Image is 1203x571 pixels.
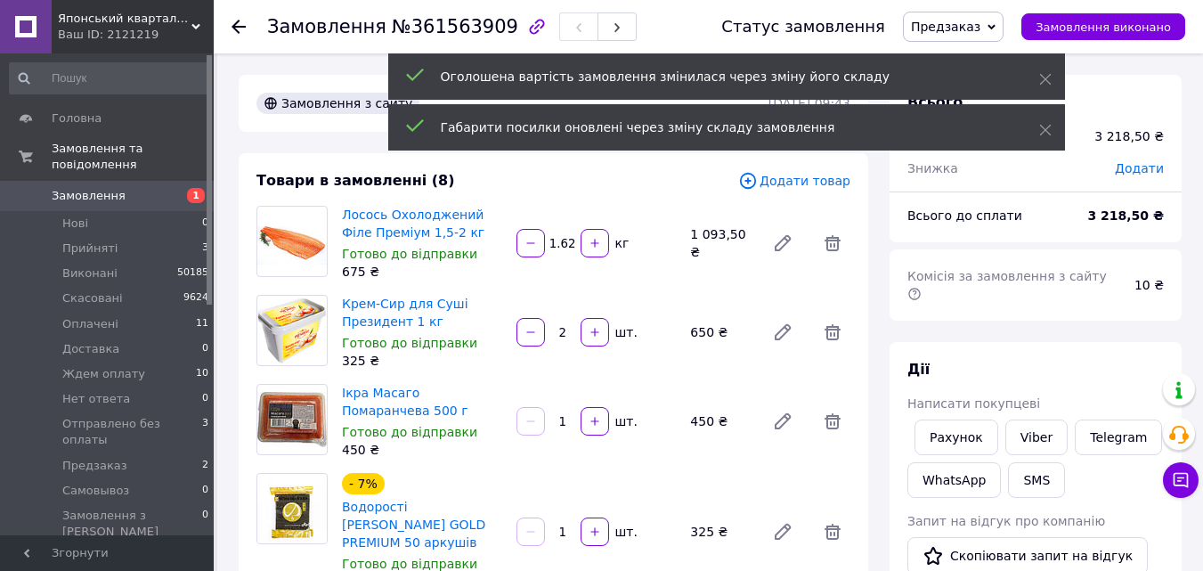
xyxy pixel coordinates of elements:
[611,523,639,541] div: шт.
[257,298,327,363] img: Крем-Сир для Суші Президент 1 кг
[62,366,145,382] span: Ждем оплату
[342,500,485,550] a: Водорості [PERSON_NAME] GOLD PREMIUM 50 аркушів
[196,366,208,382] span: 10
[202,483,208,499] span: 0
[1087,208,1164,223] b: 3 218,50 ₴
[202,508,208,540] span: 0
[765,225,801,261] a: Редагувати
[765,314,801,350] a: Редагувати
[202,341,208,357] span: 0
[392,16,518,37] span: №361563909
[62,483,129,499] span: Самовывоз
[815,225,850,261] span: Видалити
[1163,462,1199,498] button: Чат з покупцем
[62,508,202,540] span: Замовлення з [PERSON_NAME]
[765,514,801,550] a: Редагувати
[342,352,502,370] div: 325 ₴
[342,557,477,571] span: Готово до відправки
[342,425,477,439] span: Готово до відправки
[58,11,191,27] span: Японський квартал - інтернет-магазин товарів для суші
[257,392,327,447] img: Ікра Масаго Помаранчева 500 г
[907,462,1001,498] a: WhatsApp
[342,473,385,494] div: - 7%
[721,18,885,36] div: Статус замовлення
[232,18,246,36] div: Повернутися назад
[907,361,930,378] span: Дії
[611,234,631,252] div: кг
[187,188,205,203] span: 1
[342,208,484,240] a: Лосось Охолоджений Філе Преміум 1,5-2 кг
[342,263,502,281] div: 675 ₴
[62,416,202,448] span: Отправлено без оплаты
[914,420,998,455] button: Рахунок
[441,118,995,136] div: Габарити посилки оновлені через зміну складу замовлення
[815,404,850,439] span: Видалити
[342,247,477,261] span: Готово до відправки
[1124,265,1175,305] div: 10 ₴
[342,297,468,329] a: Крем-Сир для Суші Президент 1 кг
[815,514,850,550] span: Видалити
[256,172,455,189] span: Товари в замовленні (8)
[765,404,801,439] a: Редагувати
[907,208,1022,223] span: Всього до сплати
[1005,420,1068,455] a: Viber
[62,290,123,306] span: Скасовані
[177,265,208,281] span: 50185
[342,336,477,350] span: Готово до відправки
[683,320,758,345] div: 650 ₴
[907,269,1110,301] span: Комісія за замовлення з сайту
[342,386,468,418] a: Ікра Масаго Помаранчева 500 г
[342,441,502,459] div: 450 ₴
[683,409,758,434] div: 450 ₴
[202,216,208,232] span: 0
[1075,420,1162,455] a: Telegram
[1036,20,1171,34] span: Замовлення виконано
[815,314,850,350] span: Видалити
[1115,161,1164,175] span: Додати
[9,62,210,94] input: Пошук
[62,265,118,281] span: Виконані
[183,290,208,306] span: 9624
[267,16,386,37] span: Замовлення
[1021,13,1185,40] button: Замовлення виконано
[611,323,639,341] div: шт.
[441,68,995,86] div: Оголошена вартість замовлення змінилася через зміну його складу
[611,412,639,430] div: шт.
[58,27,214,43] div: Ваш ID: 2121219
[1094,127,1164,145] div: 3 218,50 ₴
[52,110,102,126] span: Головна
[62,316,118,332] span: Оплачені
[202,416,208,448] span: 3
[62,241,118,257] span: Прийняті
[683,222,758,265] div: 1 093,50 ₴
[62,216,88,232] span: Нові
[62,391,130,407] span: Нет ответа
[257,474,327,543] img: Водорості Норі Голд GOLD PREMIUM 50 аркушів
[52,188,126,204] span: Замовлення
[257,216,327,268] img: Лосось Охолоджений Філе Преміум 1,5-2 кг
[202,458,208,474] span: 2
[907,161,958,175] span: Знижка
[202,391,208,407] span: 0
[62,341,119,357] span: Доставка
[907,514,1105,528] span: Запит на відгук про компанію
[911,20,980,34] span: Предзаказ
[907,396,1040,411] span: Написати покупцеві
[738,171,850,191] span: Додати товар
[202,241,208,257] span: 3
[62,458,127,474] span: Предзаказ
[256,93,419,114] div: Замовлення з сайту
[196,316,208,332] span: 11
[52,141,214,173] span: Замовлення та повідомлення
[683,519,758,544] div: 325 ₴
[1008,462,1065,498] button: SMS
